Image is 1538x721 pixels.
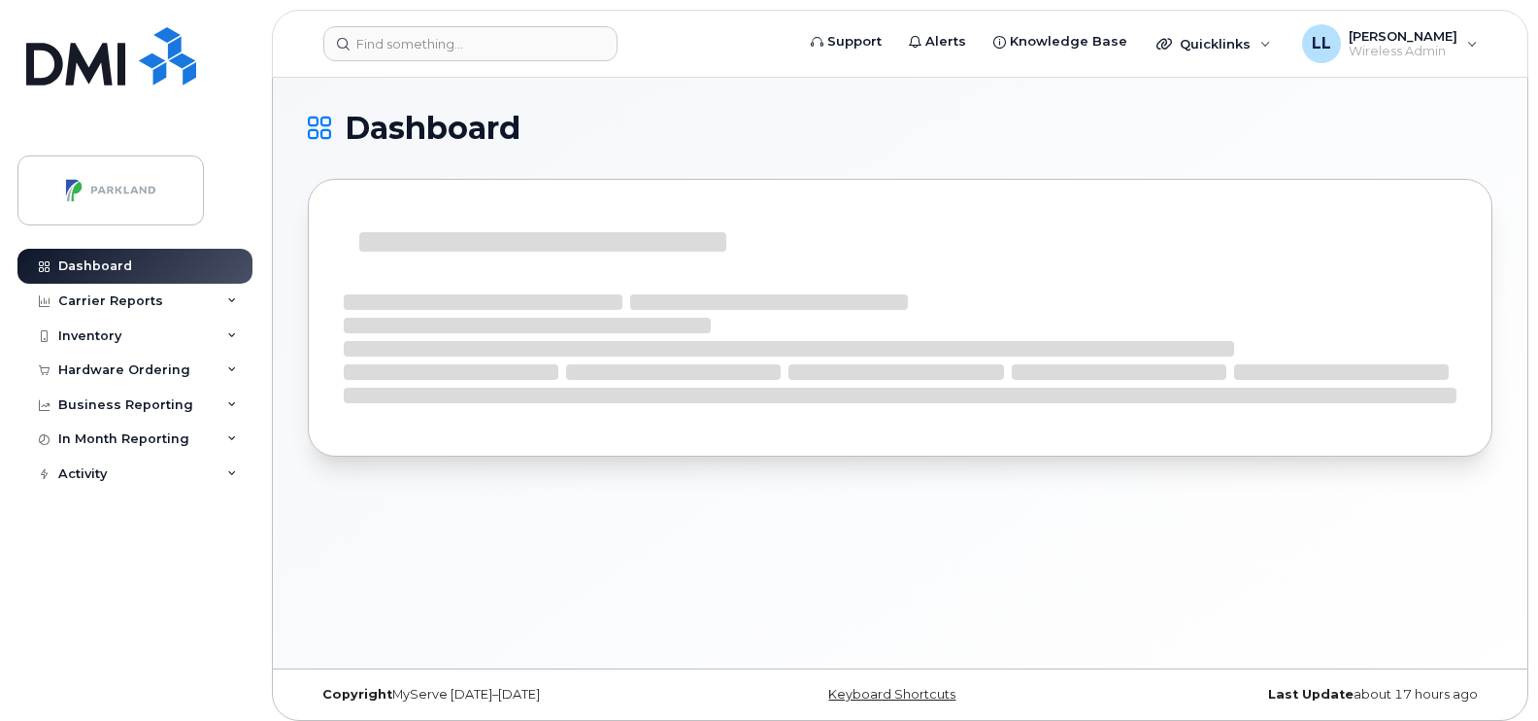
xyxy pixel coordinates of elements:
[345,114,520,143] span: Dashboard
[322,687,392,702] strong: Copyright
[308,687,703,703] div: MyServe [DATE]–[DATE]
[1268,687,1354,702] strong: Last Update
[1097,687,1492,703] div: about 17 hours ago
[828,687,955,702] a: Keyboard Shortcuts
